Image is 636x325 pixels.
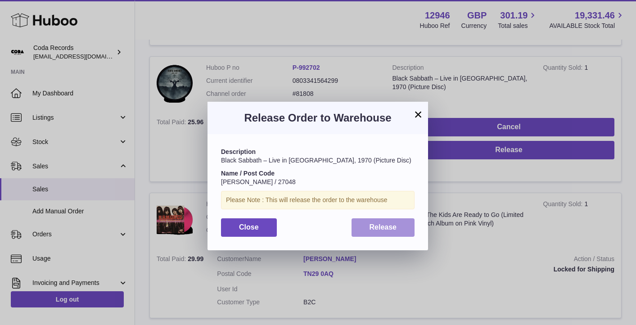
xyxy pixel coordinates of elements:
span: Release [370,223,397,231]
button: Close [221,218,277,237]
span: [PERSON_NAME] / 27048 [221,178,296,185]
button: × [413,109,424,120]
span: Black Sabbath – Live in [GEOGRAPHIC_DATA], 1970 (Picture Disc) [221,157,411,164]
div: Please Note : This will release the order to the warehouse [221,191,415,209]
h3: Release Order to Warehouse [221,111,415,125]
span: Close [239,223,259,231]
strong: Description [221,148,256,155]
button: Release [352,218,415,237]
strong: Name / Post Code [221,170,275,177]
